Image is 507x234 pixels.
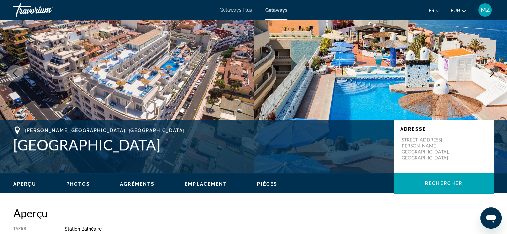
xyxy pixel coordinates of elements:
[484,65,500,82] button: Next image
[429,8,434,13] span: fr
[185,181,227,187] button: Emplacement
[66,181,90,187] button: Photos
[451,6,466,15] button: Change currency
[451,8,460,13] span: EUR
[400,137,454,161] p: [STREET_ADDRESS] [PERSON_NAME][GEOGRAPHIC_DATA], [GEOGRAPHIC_DATA]
[265,7,287,13] a: Getaways
[66,181,90,187] span: Photos
[13,226,48,232] div: Taper
[120,181,155,187] span: Agréments
[13,136,387,153] h1: [GEOGRAPHIC_DATA]
[13,1,80,19] a: Travorium
[394,173,494,194] button: Rechercher
[429,6,441,15] button: Change language
[257,181,277,187] button: Pièces
[425,181,462,186] span: Rechercher
[400,126,487,132] p: Adresse
[257,181,277,187] span: Pièces
[13,181,36,187] span: Aperçu
[481,7,490,13] span: MZ
[13,181,36,187] button: Aperçu
[476,3,494,17] button: User Menu
[220,7,252,13] a: Getaways Plus
[65,226,494,232] div: Station balnéaire
[185,181,227,187] span: Emplacement
[7,65,23,82] button: Previous image
[480,207,502,229] iframe: Bouton de lancement de la fenêtre de messagerie
[13,206,494,220] h2: Aperçu
[25,128,185,133] span: [PERSON_NAME][GEOGRAPHIC_DATA], [GEOGRAPHIC_DATA]
[120,181,155,187] button: Agréments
